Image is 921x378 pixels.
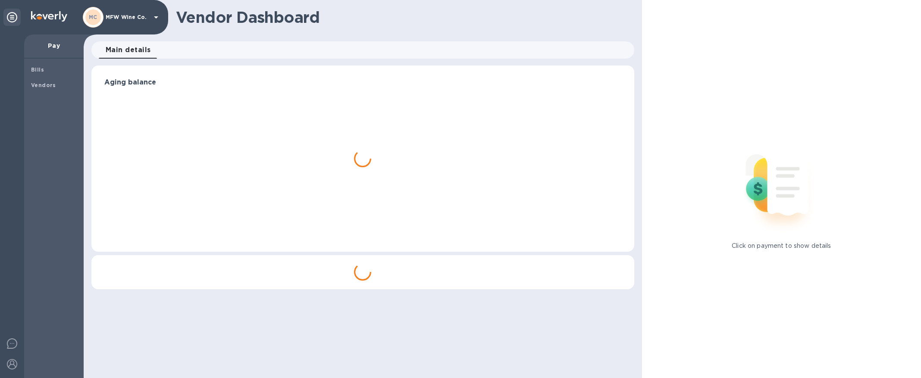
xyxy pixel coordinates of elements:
[31,82,56,88] b: Vendors
[106,44,151,56] span: Main details
[732,241,831,250] p: Click on payment to show details
[106,14,149,20] p: MFW Wine Co.
[31,41,77,50] p: Pay
[31,11,67,22] img: Logo
[31,66,44,73] b: Bills
[176,8,628,26] h1: Vendor Dashboard
[3,9,21,26] div: Unpin categories
[104,78,621,87] h3: Aging balance
[89,14,97,20] b: MC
